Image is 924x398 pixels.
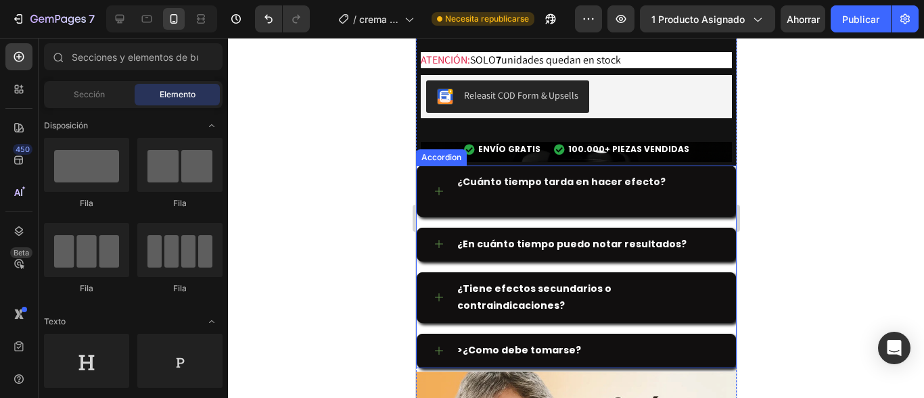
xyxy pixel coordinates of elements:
font: Fila [173,198,187,208]
div: Deshacer/Rehacer [255,5,310,32]
font: Publicar [842,14,879,25]
font: Beta [14,248,29,257]
font: Texto [44,316,66,326]
input: Secciones y elementos de búsqueda [44,43,223,70]
font: Fila [173,283,187,293]
font: 450 [16,145,30,154]
span: Abrir con palanca [201,311,223,332]
div: Abrir Intercom Messenger [878,332,910,364]
button: Ahorrar [781,5,825,32]
button: 1 producto asignado [640,5,775,32]
button: Publicar [831,5,891,32]
iframe: Área de diseño [416,38,737,398]
font: Ahorrar [787,14,820,25]
font: Disposición [44,120,88,130]
font: Necesita republicarse [445,14,529,24]
button: 7 [5,5,101,32]
font: Sección [74,89,105,99]
font: crema muscular [359,14,398,39]
font: / [353,14,356,25]
font: Fila [80,198,93,208]
font: 7 [89,12,95,26]
font: Fila [80,283,93,293]
span: Abrir con palanca [201,115,223,136]
font: Elemento [160,89,195,99]
font: 1 producto asignado [651,14,745,25]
